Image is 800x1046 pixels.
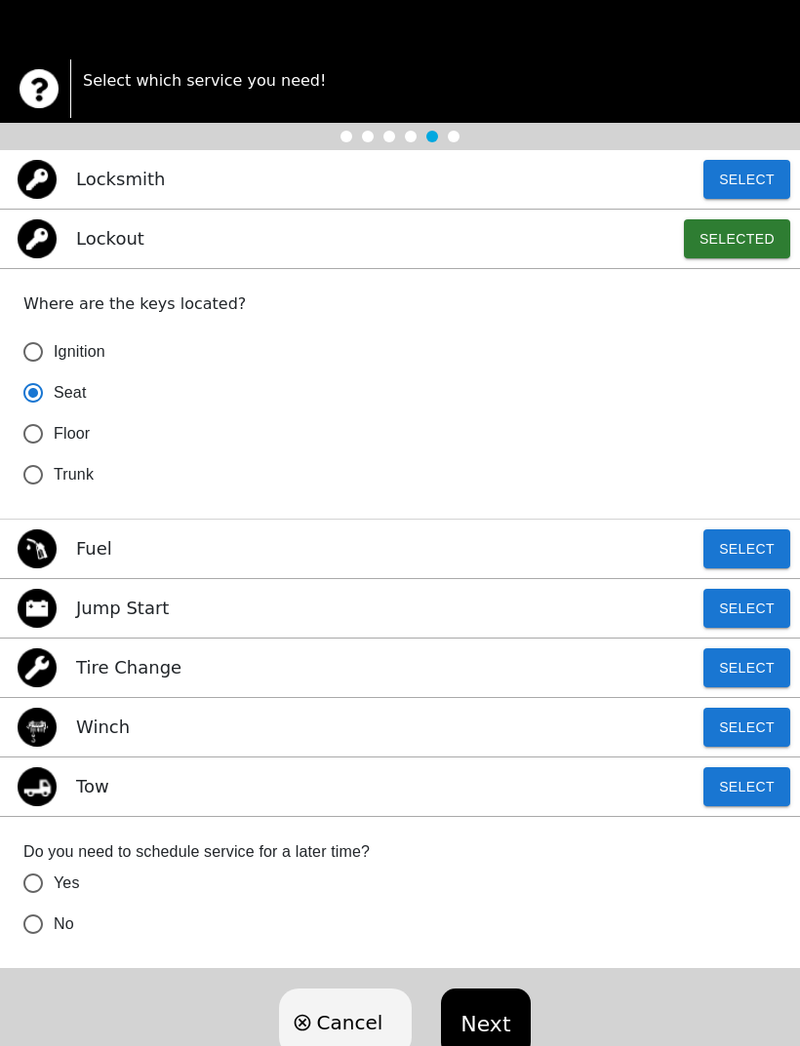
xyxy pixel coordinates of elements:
[76,225,144,252] p: Lockout
[684,219,790,258] button: Selected
[18,648,57,687] img: flat tire icon
[703,708,790,747] button: Select
[703,160,790,199] button: Select
[54,381,87,405] span: Seat
[76,714,130,740] p: Winch
[18,708,57,747] img: winch icon
[76,535,112,562] p: Fuel
[18,589,57,628] img: jump start icon
[703,529,790,568] button: Select
[54,912,74,936] span: No
[18,767,57,806] img: tow icon
[54,340,105,364] span: Ignition
[18,219,57,258] img: lockout icon
[20,69,59,108] img: trx now logo
[76,654,181,680] p: Tire Change
[76,166,165,192] p: Locksmith
[76,773,109,799] p: Tow
[316,1008,382,1037] span: Cancel
[54,872,80,895] span: Yes
[83,69,780,93] p: Select which service you need!
[54,463,94,486] span: Trunk
[23,840,777,863] label: Do you need to schedule service for a later time?
[703,589,790,628] button: Select
[54,422,90,446] span: Floor
[18,529,57,568] img: gas icon
[76,595,169,621] p: Jump Start
[23,292,777,316] p: Where are the keys located?
[703,648,790,687] button: Select
[18,160,57,199] img: locksmith icon
[703,767,790,806] button: Select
